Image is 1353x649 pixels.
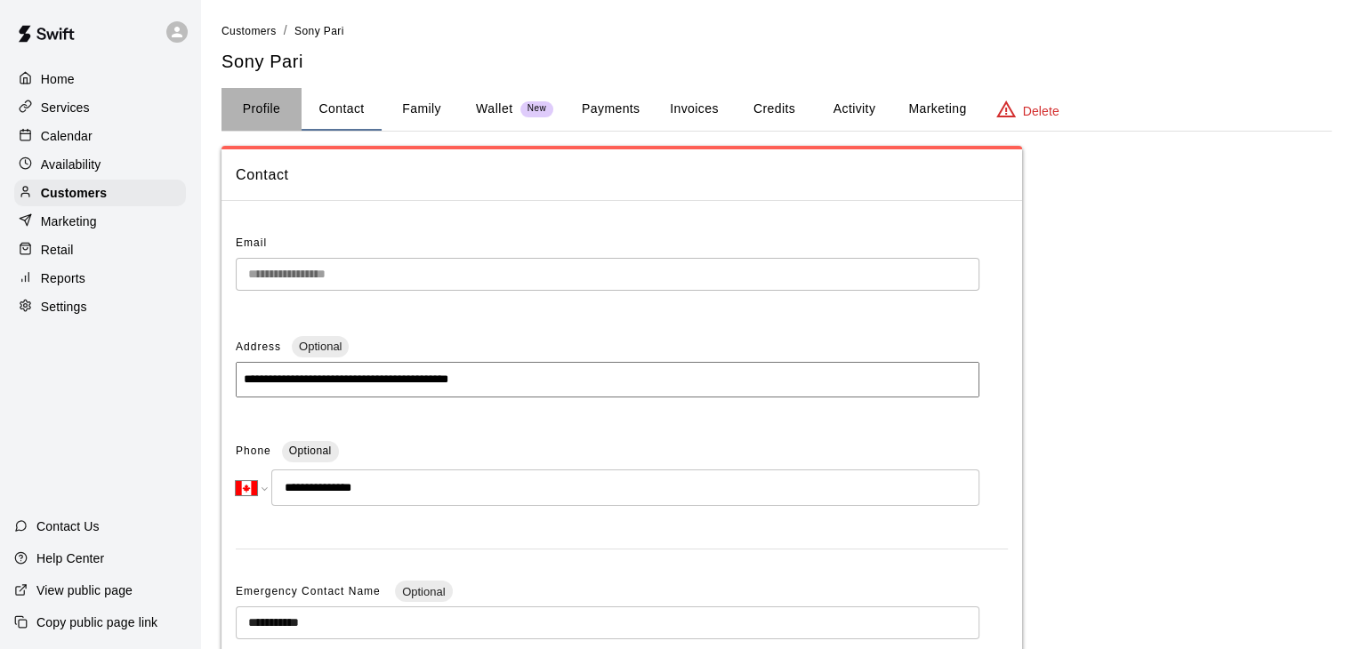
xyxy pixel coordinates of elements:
button: Credits [734,88,814,131]
span: Optional [292,340,349,353]
a: Settings [14,293,186,320]
a: Home [14,66,186,92]
h5: Sony Pari [221,50,1332,74]
button: Marketing [894,88,980,131]
button: Profile [221,88,302,131]
p: Settings [41,298,87,316]
div: basic tabs example [221,88,1332,131]
p: View public page [36,581,133,599]
p: Services [41,99,90,116]
div: The email of an existing customer can only be changed by the customer themselves at https://book.... [236,258,979,291]
span: Customers [221,25,277,37]
button: Activity [814,88,894,131]
span: Optional [395,585,452,598]
span: Phone [236,437,271,466]
a: Marketing [14,208,186,235]
button: Payments [568,88,654,131]
a: Retail [14,236,186,263]
p: Copy public page link [36,613,157,631]
span: Optional [289,445,332,457]
p: Availability [41,156,101,173]
p: Wallet [476,100,513,118]
span: Emergency Contact Name [236,585,384,597]
p: Help Center [36,549,104,567]
a: Services [14,94,186,121]
button: Family [382,88,462,131]
p: Retail [41,241,74,259]
button: Invoices [654,88,734,131]
li: / [284,21,287,40]
span: Email [236,236,267,249]
a: Availability [14,151,186,178]
nav: breadcrumb [221,21,1332,41]
span: New [520,103,553,115]
a: Customers [221,23,277,37]
p: Contact Us [36,517,100,535]
span: Contact [236,164,1008,187]
p: Delete [1023,102,1059,120]
a: Customers [14,180,186,206]
p: Calendar [41,127,93,145]
p: Home [41,70,75,88]
button: Contact [302,88,382,131]
span: Address [236,341,281,353]
a: Reports [14,265,186,292]
p: Customers [41,184,107,202]
span: Sony Pari [294,25,344,37]
a: Calendar [14,123,186,149]
p: Reports [41,269,85,287]
p: Marketing [41,212,97,230]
